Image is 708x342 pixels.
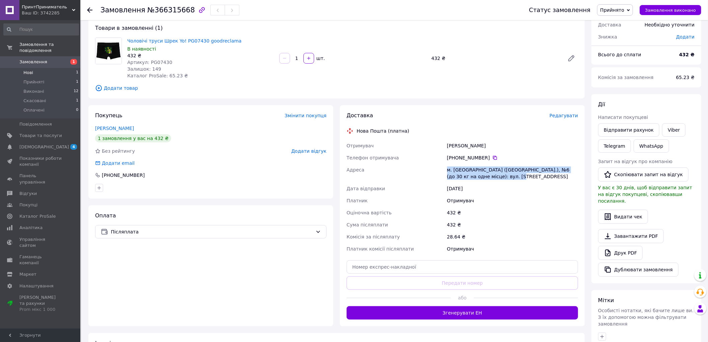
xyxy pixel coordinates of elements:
[19,213,56,219] span: Каталог ProSale
[446,219,579,231] div: 432 ₴
[127,46,156,52] span: В наявності
[598,185,692,204] span: У вас є 30 днів, щоб відправити запит на відгук покупцеві, скопіювавши посилання.
[598,167,689,182] button: Скопіювати запит на відгук
[22,10,80,16] div: Ваш ID: 3742285
[23,70,33,76] span: Нові
[347,186,385,191] span: Дата відправки
[446,207,579,219] div: 432 ₴
[598,297,614,303] span: Мітки
[285,113,327,118] span: Змінити покупця
[598,52,641,57] span: Всього до сплати
[446,243,579,255] div: Отримувач
[355,128,411,134] div: Нова Пошта (платна)
[347,306,578,320] button: Згенерувати ЕН
[347,234,400,240] span: Комісія за післяплату
[676,75,695,80] span: 65.23 ₴
[87,7,92,13] div: Повернутися назад
[95,25,163,31] span: Товари в замовленні (1)
[565,52,578,65] a: Редагувати
[94,160,135,166] div: Додати email
[641,17,699,32] div: Необхідно уточнити
[347,246,414,252] span: Платник комісії післяплати
[676,34,695,40] span: Додати
[127,52,274,59] div: 432 ₴
[347,143,374,148] span: Отримувач
[19,155,62,167] span: Показники роботи компанії
[598,101,605,108] span: Дії
[95,84,578,92] span: Додати товар
[19,225,43,231] span: Аналітика
[598,246,643,260] a: Друк PDF
[19,173,62,185] span: Панель управління
[447,154,578,161] div: [PHONE_NUMBER]
[19,283,54,289] span: Налаштування
[446,183,579,195] div: [DATE]
[102,148,135,154] span: Без рейтингу
[95,126,134,131] a: [PERSON_NAME]
[347,155,399,160] span: Телефон отримувача
[446,140,579,152] div: [PERSON_NAME]
[76,98,78,104] span: 1
[3,23,79,36] input: Пошук
[19,133,62,139] span: Товари та послуги
[22,4,72,10] span: ПринтПриниматель
[74,88,78,94] span: 12
[598,22,621,27] span: Доставка
[127,73,188,78] span: Каталог ProSale: 65.23 ₴
[645,8,696,13] span: Замовлення виконано
[598,229,664,243] a: Завантажити PDF
[19,144,69,150] span: [DEMOGRAPHIC_DATA]
[634,139,669,153] a: WhatsApp
[23,79,44,85] span: Прийняті
[70,59,77,65] span: 1
[291,148,327,154] span: Додати відгук
[679,52,695,57] b: 432 ₴
[19,121,52,127] span: Повідомлення
[640,5,701,15] button: Замовлення виконано
[111,228,313,235] span: Післяплата
[598,263,679,277] button: Дублювати замовлення
[76,79,78,85] span: 1
[19,271,37,277] span: Маркет
[23,98,46,104] span: Скасовані
[550,113,578,118] span: Редагувати
[598,34,617,40] span: Знижка
[429,54,562,63] div: 432 ₴
[347,222,388,227] span: Сума післяплати
[19,202,38,208] span: Покупці
[127,66,161,72] span: Залишок: 149
[95,134,171,142] div: 1 замовлення у вас на 432 ₴
[446,164,579,183] div: м. [GEOGRAPHIC_DATA] ([GEOGRAPHIC_DATA].), №6 (до 30 кг на одне місце): вул. [STREET_ADDRESS]
[19,59,47,65] span: Замовлення
[600,7,624,13] span: Прийнято
[19,236,62,249] span: Управління сайтом
[347,210,392,215] span: Оціночна вартість
[23,88,44,94] span: Виконані
[529,7,591,13] div: Статус замовлення
[19,294,62,313] span: [PERSON_NAME] та рахунки
[446,195,579,207] div: Отримувач
[598,75,654,80] span: Комісія за замовлення
[598,139,631,153] a: Telegram
[315,55,326,62] div: шт.
[19,254,62,266] span: Гаманець компанії
[662,123,686,137] a: Viber
[70,144,77,150] span: 4
[347,198,368,203] span: Платник
[127,38,241,44] a: Чоловічі труси Шрек Yo! PG07430 goodreclama
[101,160,135,166] div: Додати email
[598,115,648,120] span: Написати покупцеві
[100,6,145,14] span: Замовлення
[19,42,80,54] span: Замовлення та повідомлення
[451,294,474,301] span: або
[147,6,195,14] span: №366315668
[347,112,373,119] span: Доставка
[19,191,37,197] span: Відгуки
[95,212,116,219] span: Оплата
[76,107,78,113] span: 0
[347,167,364,173] span: Адреса
[19,306,62,313] div: Prom мікс 1 000
[101,172,145,179] div: [PHONE_NUMBER]
[23,107,45,113] span: Оплачені
[95,38,122,64] img: Чоловічі труси Шрек Yo! PG07430 goodreclama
